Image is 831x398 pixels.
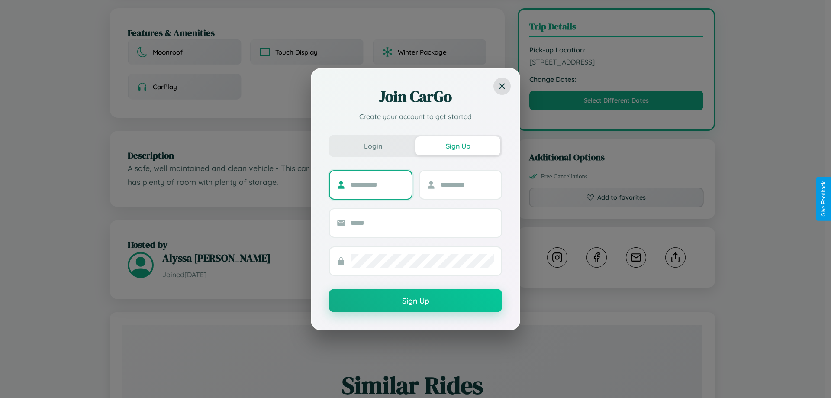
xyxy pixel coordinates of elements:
[821,181,827,217] div: Give Feedback
[329,111,502,122] p: Create your account to get started
[329,86,502,107] h2: Join CarGo
[329,289,502,312] button: Sign Up
[331,136,415,155] button: Login
[415,136,500,155] button: Sign Up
